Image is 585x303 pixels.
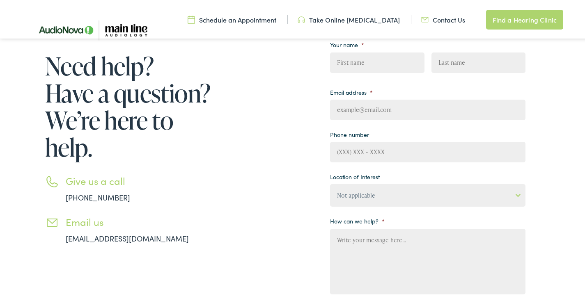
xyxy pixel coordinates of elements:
[66,232,189,242] a: [EMAIL_ADDRESS][DOMAIN_NAME]
[421,14,465,23] a: Contact Us
[330,129,369,137] label: Phone number
[330,216,385,223] label: How can we help?
[421,14,429,23] img: utility icon
[431,51,525,71] input: Last name
[330,51,424,71] input: First name
[330,171,380,179] label: Location of Interest
[66,173,213,185] h3: Give us a call
[486,8,563,28] a: Find a Hearing Clinic
[298,14,400,23] a: Take Online [MEDICAL_DATA]
[330,87,373,94] label: Email address
[188,14,276,23] a: Schedule an Appointment
[330,98,525,118] input: example@email.com
[66,214,213,226] h3: Email us
[45,51,213,159] h1: Need help? Have a question? We’re here to help.
[330,140,525,161] input: (XXX) XXX - XXXX
[66,191,130,201] a: [PHONE_NUMBER]
[330,39,364,47] label: Your name
[298,14,305,23] img: utility icon
[188,14,195,23] img: utility icon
